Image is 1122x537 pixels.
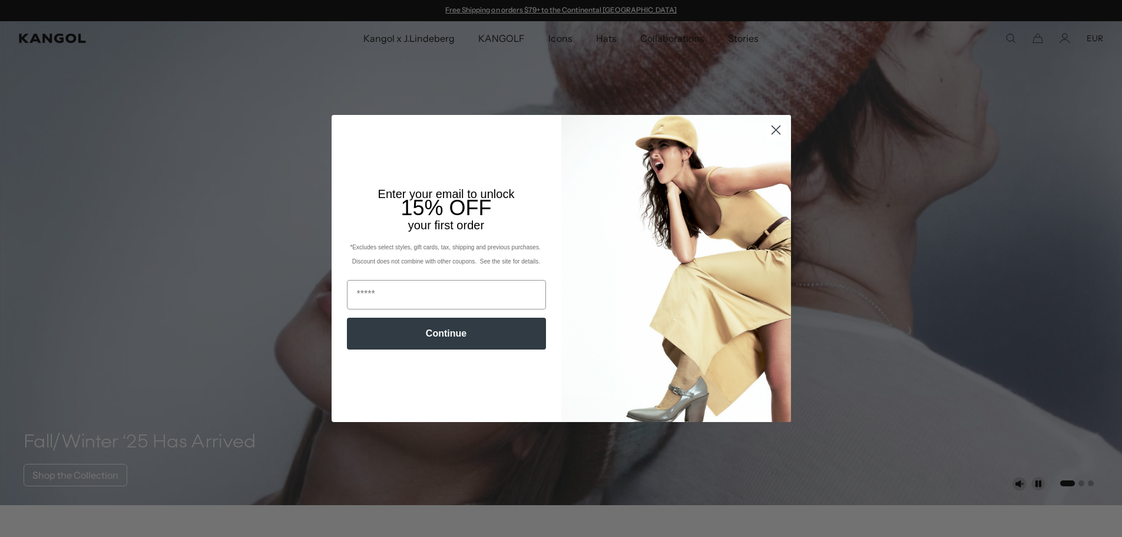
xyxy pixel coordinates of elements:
[561,115,791,421] img: 93be19ad-e773-4382-80b9-c9d740c9197f.jpeg
[766,120,786,140] button: Close dialog
[408,219,484,232] span: your first order
[401,196,491,220] span: 15% OFF
[350,244,542,265] span: *Excludes select styles, gift cards, tax, shipping and previous purchases. Discount does not comb...
[347,280,546,309] input: Email
[347,318,546,350] button: Continue
[378,187,515,200] span: Enter your email to unlock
